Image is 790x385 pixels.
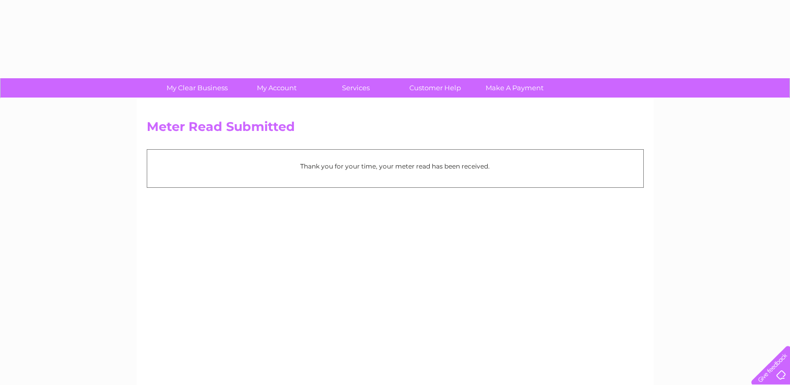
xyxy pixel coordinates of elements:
[471,78,558,98] a: Make A Payment
[147,119,644,139] h2: Meter Read Submitted
[152,161,638,171] p: Thank you for your time, your meter read has been received.
[233,78,320,98] a: My Account
[154,78,240,98] a: My Clear Business
[313,78,399,98] a: Services
[392,78,478,98] a: Customer Help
